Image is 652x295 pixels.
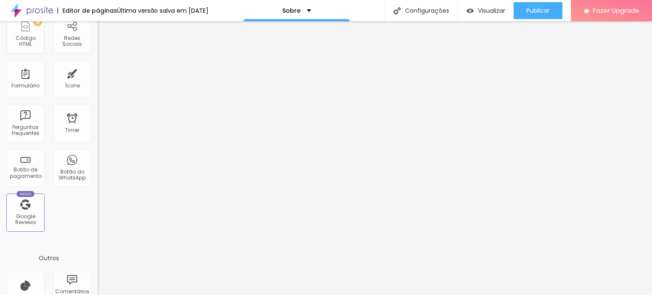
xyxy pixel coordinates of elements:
div: Ícone [65,83,80,89]
button: Visualizar [458,2,514,19]
div: Formulário [11,83,39,89]
div: Novo [17,191,35,197]
iframe: Editor [98,21,652,295]
div: Perguntas frequentes [8,124,42,137]
span: Visualizar [478,7,505,14]
img: view-1.svg [467,7,474,14]
div: Timer [65,127,79,133]
div: Redes Sociais [55,35,89,48]
p: Sobre [282,8,301,14]
div: Google Reviews [8,214,42,226]
button: Publicar [514,2,562,19]
div: Código HTML [8,35,42,48]
div: Botão de pagamento [8,167,42,179]
div: Botão do WhatsApp [55,169,89,181]
img: Icone [393,7,401,14]
div: Editor de páginas [57,8,117,14]
div: Última versão salva em [DATE] [117,8,208,14]
span: Fazer Upgrade [593,7,639,14]
span: Publicar [526,7,550,14]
